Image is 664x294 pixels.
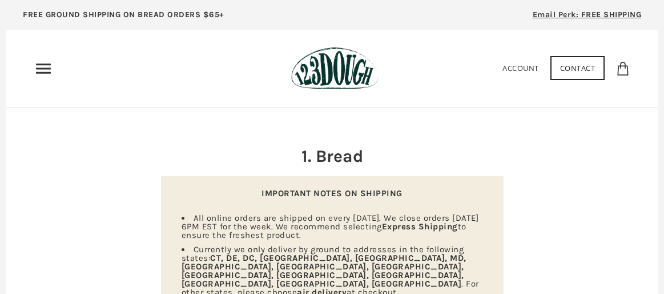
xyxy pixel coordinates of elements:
h2: 1. Bread [161,144,504,168]
a: Account [502,63,539,73]
span: Email Perk: FREE SHIPPING [533,10,642,19]
img: 123Dough Bakery [291,47,379,90]
strong: IMPORTANT NOTES ON SHIPPING [261,188,403,198]
a: Email Perk: FREE SHIPPING [516,6,659,30]
strong: Express Shipping [382,221,458,232]
span: All online orders are shipped on every [DATE]. We close orders [DATE] 6PM EST for the week. We re... [182,213,479,240]
a: FREE GROUND SHIPPING ON BREAD ORDERS $65+ [6,6,242,30]
a: Contact [550,56,605,80]
p: FREE GROUND SHIPPING ON BREAD ORDERS $65+ [23,9,224,21]
nav: Primary [34,59,53,78]
strong: CT, DE, DC, [GEOGRAPHIC_DATA], [GEOGRAPHIC_DATA], MD, [GEOGRAPHIC_DATA], [GEOGRAPHIC_DATA], [GEOG... [182,253,466,289]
